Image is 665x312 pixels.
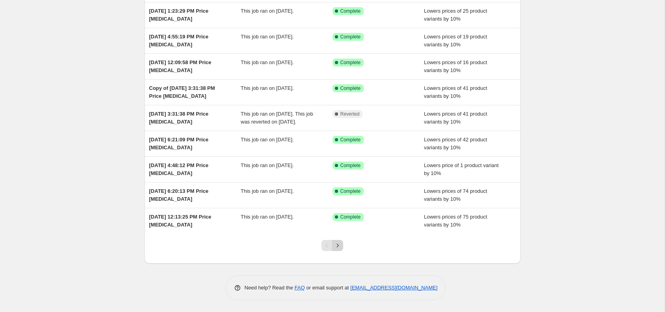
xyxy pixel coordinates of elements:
span: Complete [340,59,361,66]
span: [DATE] 12:09:58 PM Price [MEDICAL_DATA] [149,59,211,73]
span: Complete [340,34,361,40]
span: Lowers prices of 74 product variants by 10% [424,188,487,202]
span: Complete [340,8,361,14]
span: This job ran on [DATE]. [241,34,294,40]
span: Complete [340,137,361,143]
span: Need help? Read the [245,285,295,291]
span: [DATE] 6:21:09 PM Price [MEDICAL_DATA] [149,137,209,150]
span: This job ran on [DATE]. [241,8,294,14]
a: [EMAIL_ADDRESS][DOMAIN_NAME] [350,285,437,291]
span: [DATE] 6:20:13 PM Price [MEDICAL_DATA] [149,188,209,202]
span: This job ran on [DATE]. [241,162,294,168]
nav: Pagination [321,240,343,251]
span: Lowers prices of 42 product variants by 10% [424,137,487,150]
span: Lowers prices of 16 product variants by 10% [424,59,487,73]
span: Lowers prices of 41 product variants by 10% [424,111,487,125]
span: [DATE] 4:48:12 PM Price [MEDICAL_DATA] [149,162,209,176]
span: Lowers prices of 75 product variants by 10% [424,214,487,228]
a: FAQ [294,285,305,291]
span: Complete [340,162,361,169]
span: Lowers prices of 25 product variants by 10% [424,8,487,22]
span: [DATE] 12:13:25 PM Price [MEDICAL_DATA] [149,214,211,228]
span: This job ran on [DATE]. [241,137,294,143]
span: This job ran on [DATE]. [241,188,294,194]
span: Complete [340,214,361,220]
span: This job ran on [DATE]. [241,59,294,65]
span: or email support at [305,285,350,291]
span: [DATE] 1:23:29 PM Price [MEDICAL_DATA] [149,8,209,22]
span: [DATE] 4:55:19 PM Price [MEDICAL_DATA] [149,34,209,48]
span: This job ran on [DATE]. [241,85,294,91]
span: Complete [340,188,361,194]
span: [DATE] 3:31:38 PM Price [MEDICAL_DATA] [149,111,209,125]
span: Lowers price of 1 product variant by 10% [424,162,499,176]
span: Complete [340,85,361,91]
span: Reverted [340,111,360,117]
span: Copy of [DATE] 3:31:38 PM Price [MEDICAL_DATA] [149,85,215,99]
span: Lowers prices of 41 product variants by 10% [424,85,487,99]
span: This job ran on [DATE]. This job was reverted on [DATE]. [241,111,313,125]
span: This job ran on [DATE]. [241,214,294,220]
button: Next [332,240,343,251]
span: Lowers prices of 19 product variants by 10% [424,34,487,48]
